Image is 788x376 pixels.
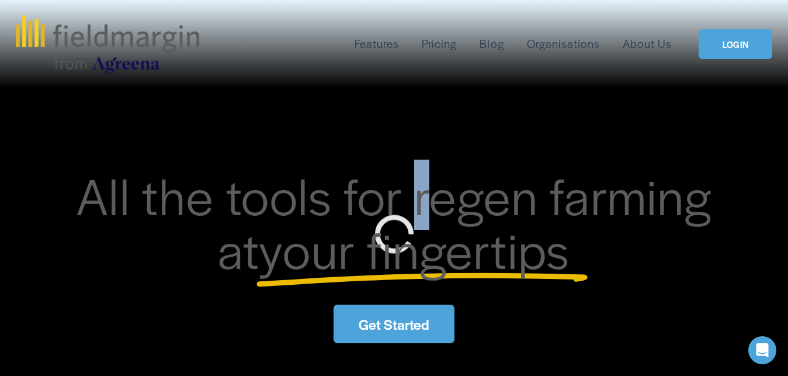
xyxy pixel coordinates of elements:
[76,160,712,284] span: All the tools for regen farming at
[16,15,199,74] img: fieldmargin.com
[334,305,454,344] a: Get Started
[623,35,672,53] a: About Us
[355,36,399,52] span: Features
[259,213,570,284] span: your fingertips
[527,35,600,53] a: Organisations
[699,29,772,59] a: LOGIN
[422,35,457,53] a: Pricing
[480,35,504,53] a: Blog
[355,35,399,53] a: folder dropdown
[748,336,776,364] div: Open Intercom Messenger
